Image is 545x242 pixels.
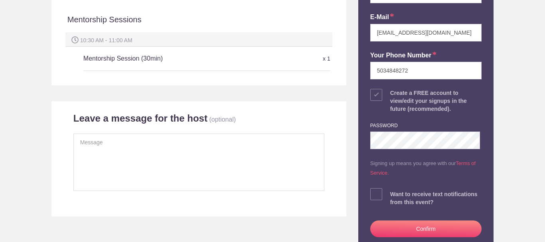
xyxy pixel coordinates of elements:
div: Want to receive text notifications from this event? [390,190,482,206]
input: e.g. julie@gmail.com [370,24,482,41]
label: Your Phone Number [370,51,437,60]
input: e.g. +14155552671 [370,62,482,79]
p: (optional) [209,116,236,123]
div: 10:30 AM - 11:00 AM [65,32,332,47]
div: x 1 [248,52,330,66]
label: E-mail [370,13,394,22]
h2: Leave a message for the host [73,112,207,124]
h5: Mentorship Session (30min) [83,51,248,67]
button: Confirm [370,220,482,237]
div: Mentorship Sessions [67,14,330,32]
p: Signing up means you agree with our [370,159,482,178]
label: password [370,122,398,129]
div: Create a FREE account to view/edit your signups in the future (recommended). [390,89,482,113]
img: Spot time [71,36,79,43]
a: Terms of Service. [370,160,476,176]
